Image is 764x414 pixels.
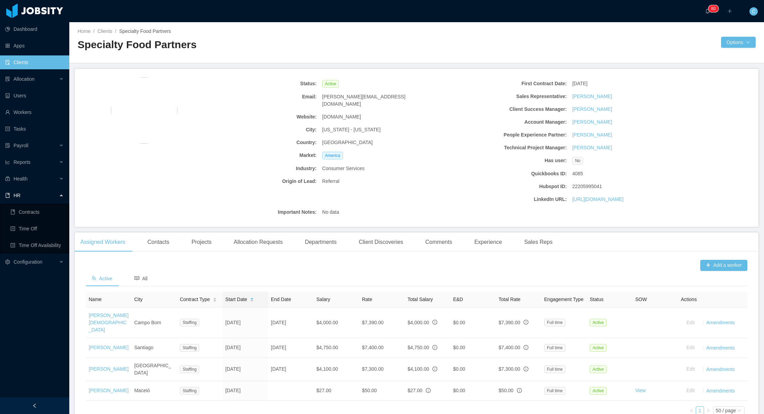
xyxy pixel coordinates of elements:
span: Actions [681,297,697,302]
a: Amendments [706,366,735,372]
b: People Experience Partner: [447,131,567,139]
span: [US_STATE] - [US_STATE] [322,126,381,133]
button: Edit [681,364,700,375]
i: icon: left [690,408,694,413]
b: Market: [197,152,317,159]
span: Status [590,297,604,302]
span: info-circle [432,345,437,350]
td: [DATE] [268,338,314,358]
a: [PERSON_NAME] [572,144,612,151]
div: Sales Reps [519,232,558,252]
i: icon: solution [5,77,10,81]
a: [PERSON_NAME] [89,388,129,393]
span: Staffing [180,387,199,395]
p: 0 [713,5,716,12]
span: Staffing [180,365,199,373]
span: Active [590,365,607,373]
i: icon: read [134,276,139,281]
span: Referral [322,178,340,185]
td: $7,400.00 [359,338,405,358]
span: Allocation [14,76,35,82]
b: Country: [197,139,317,146]
a: Amendments [706,320,735,325]
span: Salary [316,297,330,302]
a: icon: auditClients [5,55,64,69]
td: $7,300.00 [359,358,405,381]
b: Technical Project Manager: [447,144,567,151]
span: $27.00 [407,388,422,393]
span: Total Rate [499,297,520,302]
span: End Date [271,297,291,302]
b: Has user: [447,157,567,164]
a: icon: robotUsers [5,89,64,103]
a: [PERSON_NAME] [572,118,612,126]
td: $7,390.00 [359,308,405,338]
span: $4,750.00 [407,345,429,350]
td: [DATE] [222,381,268,401]
span: info-circle [524,367,528,371]
a: [PERSON_NAME][DEMOGRAPHIC_DATA] [89,312,129,333]
a: Amendments [706,345,735,350]
span: $4,000.00 [407,320,429,325]
button: Edit [681,317,700,328]
span: / [93,28,95,34]
a: Home [78,28,90,34]
span: C [752,7,755,16]
i: icon: caret-up [213,297,217,299]
div: Departments [299,232,342,252]
i: icon: bell [705,9,710,14]
span: Active [322,80,339,88]
span: 4085 [572,170,583,177]
b: Sales Representative: [447,93,567,100]
h2: Specialty Food Partners [78,38,417,52]
div: Sort [213,297,217,301]
span: $7,400.00 [499,345,520,350]
i: icon: line-chart [5,160,10,165]
td: $4,000.00 [314,308,359,338]
span: Active [590,387,607,395]
td: $27.00 [314,381,359,401]
span: Consumer Services [322,165,365,172]
span: E&D [453,297,463,302]
i: icon: file-protect [5,143,10,148]
div: Projects [186,232,217,252]
div: Allocation Requests [228,232,288,252]
i: icon: caret-down [213,299,217,301]
div: Assigned Workers [75,232,131,252]
span: Name [89,297,102,302]
span: Start Date [225,296,247,303]
i: icon: plus [727,9,732,14]
span: $4,100.00 [407,366,429,372]
span: $50.00 [499,388,513,393]
span: Engagement Type [544,297,583,302]
i: icon: book [5,193,10,198]
span: info-circle [524,320,528,325]
span: City [134,297,142,302]
div: Sort [250,297,254,301]
a: [URL][DOMAIN_NAME] [572,196,624,203]
span: Full time [544,365,565,373]
td: Maceió [131,381,177,401]
td: [DATE] [268,358,314,381]
a: icon: bookContracts [10,205,64,219]
a: View [635,388,646,393]
span: 22205995041 [572,183,602,190]
b: Quickbooks ID: [447,170,567,177]
span: Specialty Food Partners [119,28,171,34]
button: Edit [681,385,700,396]
span: info-circle [426,388,431,393]
i: icon: right [706,408,710,413]
span: Health [14,176,27,182]
span: Rate [362,297,372,302]
b: Industry: [197,165,317,172]
a: icon: userWorkers [5,105,64,119]
td: $50.00 [359,381,405,401]
td: $4,100.00 [314,358,359,381]
button: Optionsicon: down [721,37,756,48]
span: Active [590,319,607,326]
span: Payroll [14,143,28,148]
b: Status: [197,80,317,87]
td: [DATE] [222,308,268,338]
span: Staffing [180,319,199,326]
button: icon: plusAdd a worker [700,260,747,271]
